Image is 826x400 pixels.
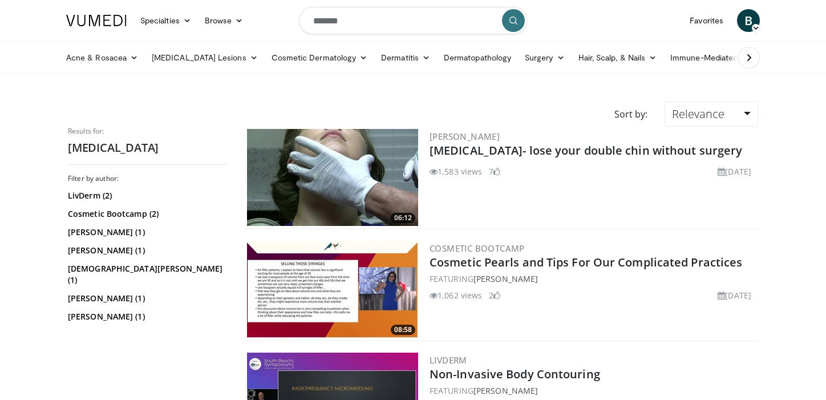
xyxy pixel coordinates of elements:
h2: [MEDICAL_DATA] [68,140,228,155]
a: Non-Invasive Body Contouring [430,366,600,382]
li: 1,583 views [430,165,482,177]
a: Dermatopathology [437,46,518,69]
a: [PERSON_NAME] (1) [68,293,225,304]
li: [DATE] [718,289,751,301]
span: 06:12 [391,213,415,223]
img: VuMedi Logo [66,15,127,26]
div: FEATURING [430,385,756,397]
a: [PERSON_NAME] (1) [68,227,225,238]
input: Search topics, interventions [299,7,527,34]
li: 7 [489,165,500,177]
a: Browse [198,9,250,32]
li: [DATE] [718,165,751,177]
span: 08:58 [391,325,415,335]
div: Sort by: [606,102,656,127]
a: [PERSON_NAME] [473,385,538,396]
a: LivDerm (2) [68,190,225,201]
span: Relevance [672,106,724,122]
a: [PERSON_NAME] (1) [68,311,225,322]
a: 06:12 [247,129,418,226]
a: 08:58 [247,241,418,338]
a: Cosmetic Bootcamp [430,243,525,254]
li: 1,062 views [430,289,482,301]
a: LivDerm [430,354,467,366]
a: Favorites [683,9,730,32]
li: 2 [489,289,500,301]
a: Surgery [518,46,572,69]
a: Immune-Mediated [663,46,756,69]
a: Relevance [665,102,758,127]
a: [PERSON_NAME] (1) [68,245,225,256]
a: [PERSON_NAME] [473,273,538,284]
a: Hair, Scalp, & Nails [572,46,663,69]
h3: Filter by author: [68,174,228,183]
a: Cosmetic Pearls and Tips For Our Complicated Practices [430,254,742,270]
a: Cosmetic Dermatology [265,46,374,69]
a: [DEMOGRAPHIC_DATA][PERSON_NAME] (1) [68,263,225,286]
div: FEATURING [430,273,756,285]
a: Cosmetic Bootcamp (2) [68,208,225,220]
a: [MEDICAL_DATA]- lose your double chin without surgery [430,143,742,158]
p: Results for: [68,127,228,136]
a: B [737,9,760,32]
img: 179a1c5f-255c-460f-b76a-1bec652feab8.300x170_q85_crop-smart_upscale.jpg [247,129,418,226]
img: d1540109-7204-4660-a686-c1e530d2ca95.300x170_q85_crop-smart_upscale.jpg [247,241,418,338]
a: Dermatitis [374,46,437,69]
a: [PERSON_NAME] [430,131,500,142]
a: Acne & Rosacea [59,46,145,69]
a: Specialties [133,9,198,32]
a: [MEDICAL_DATA] Lesions [145,46,265,69]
